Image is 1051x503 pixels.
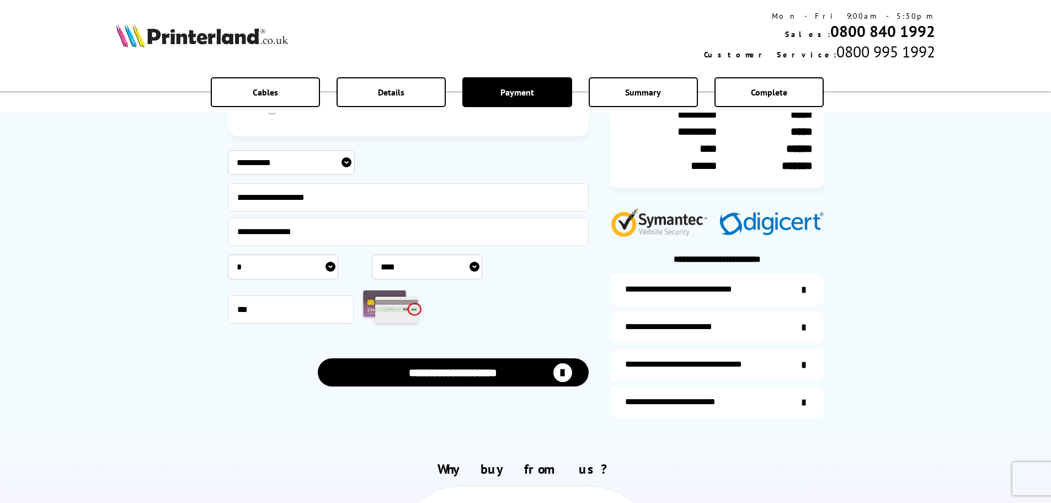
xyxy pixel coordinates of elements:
[785,29,830,39] span: Sales:
[830,21,935,41] a: 0800 840 1992
[611,350,824,380] a: additional-cables
[116,460,936,478] h2: Why buy from us?
[378,87,404,98] span: Details
[116,23,288,47] img: Printerland Logo
[704,11,935,21] div: Mon - Fri 9:00am - 5:30pm
[836,41,935,62] span: 0800 995 1992
[625,87,661,98] span: Summary
[751,87,787,98] span: Complete
[611,312,824,343] a: items-arrive
[253,87,278,98] span: Cables
[611,274,824,305] a: additional-ink
[611,387,824,418] a: secure-website
[704,50,836,60] span: Customer Service:
[500,87,534,98] span: Payment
